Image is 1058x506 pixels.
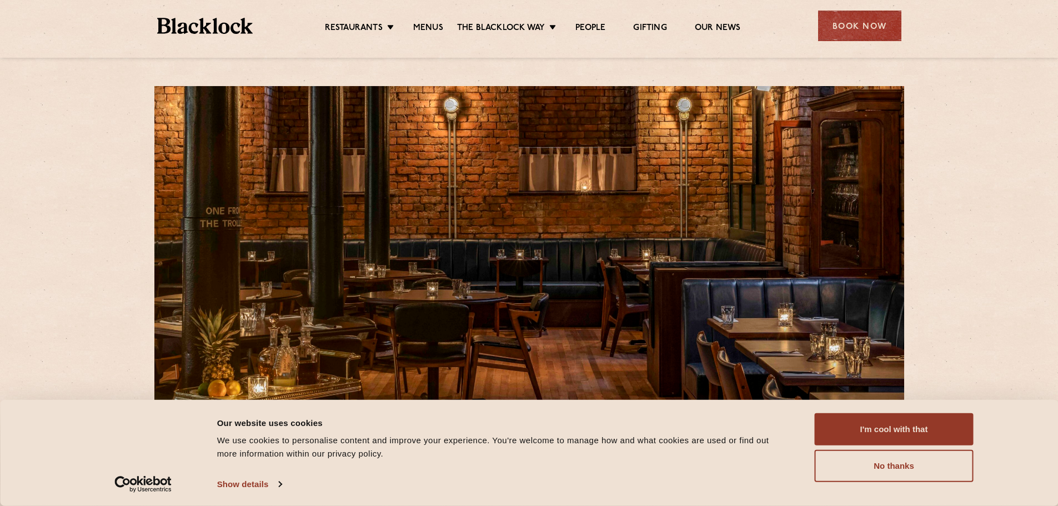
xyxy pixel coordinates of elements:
[94,476,192,493] a: Usercentrics Cookiebot - opens in a new window
[815,450,974,482] button: No thanks
[818,11,901,41] div: Book Now
[157,18,253,34] img: BL_Textured_Logo-footer-cropped.svg
[217,416,790,429] div: Our website uses cookies
[457,23,545,35] a: The Blacklock Way
[413,23,443,35] a: Menus
[695,23,741,35] a: Our News
[633,23,666,35] a: Gifting
[815,413,974,445] button: I'm cool with that
[217,434,790,460] div: We use cookies to personalise content and improve your experience. You're welcome to manage how a...
[325,23,383,35] a: Restaurants
[217,476,282,493] a: Show details
[575,23,605,35] a: People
